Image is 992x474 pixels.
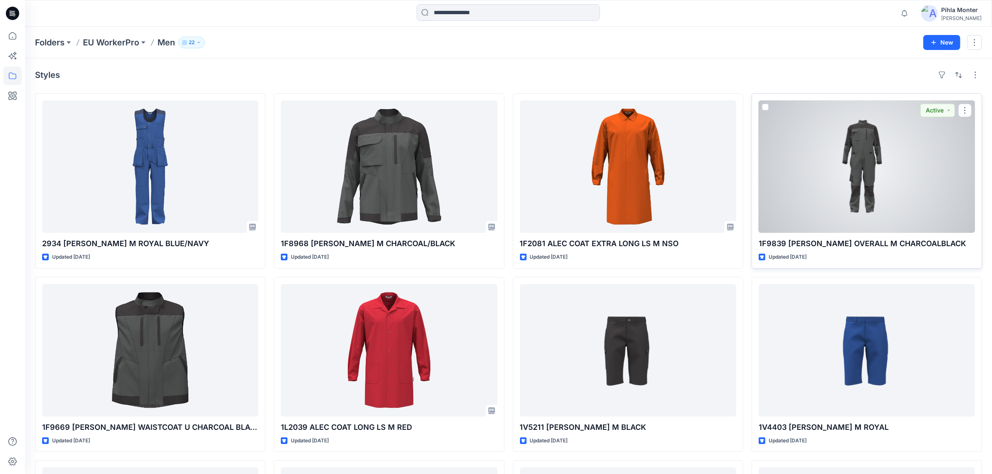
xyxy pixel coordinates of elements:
[759,238,975,249] p: 1F9839 [PERSON_NAME] OVERALL M CHARCOALBLACK
[530,437,568,445] p: Updated [DATE]
[520,284,736,417] a: 1V5211 HANS SHORTS M BLACK
[281,100,497,233] a: 1F8968 RALPH JACKET M CHARCOAL/BLACK
[42,422,258,433] p: 1F9669 [PERSON_NAME] WAISTCOAT U CHARCOAL BLACK
[281,284,497,417] a: 1L2039 ALEC COAT LONG LS M RED
[759,422,975,433] p: 1V4403 [PERSON_NAME] M ROYAL
[42,284,258,417] a: 1F9669 MARLEY WAISTCOAT U CHARCOAL BLACK
[35,37,65,48] a: Folders
[923,35,960,50] button: New
[941,5,982,15] div: Pihla Monter
[281,422,497,433] p: 1L2039 ALEC COAT LONG LS M RED
[157,37,175,48] p: Men
[520,238,736,249] p: 1F2081 ALEC COAT EXTRA LONG LS M NSO
[520,100,736,233] a: 1F2081 ALEC COAT EXTRA LONG LS M NSO
[42,100,258,233] a: 2934 MIKE DUNGAREES M ROYAL BLUE/NAVY
[769,437,807,445] p: Updated [DATE]
[83,37,139,48] a: EU WorkerPro
[921,5,938,22] img: avatar
[291,437,329,445] p: Updated [DATE]
[530,253,568,262] p: Updated [DATE]
[941,15,982,21] div: [PERSON_NAME]
[178,37,205,48] button: 22
[52,437,90,445] p: Updated [DATE]
[759,100,975,233] a: 1F9839 ANTON OVERALL M CHARCOALBLACK
[520,422,736,433] p: 1V5211 [PERSON_NAME] M BLACK
[291,253,329,262] p: Updated [DATE]
[52,253,90,262] p: Updated [DATE]
[42,238,258,249] p: 2934 [PERSON_NAME] M ROYAL BLUE/NAVY
[281,238,497,249] p: 1F8968 [PERSON_NAME] M CHARCOAL/BLACK
[189,38,195,47] p: 22
[35,70,60,80] h4: Styles
[769,253,807,262] p: Updated [DATE]
[759,284,975,417] a: 1V4403 HANS SHORTS M ROYAL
